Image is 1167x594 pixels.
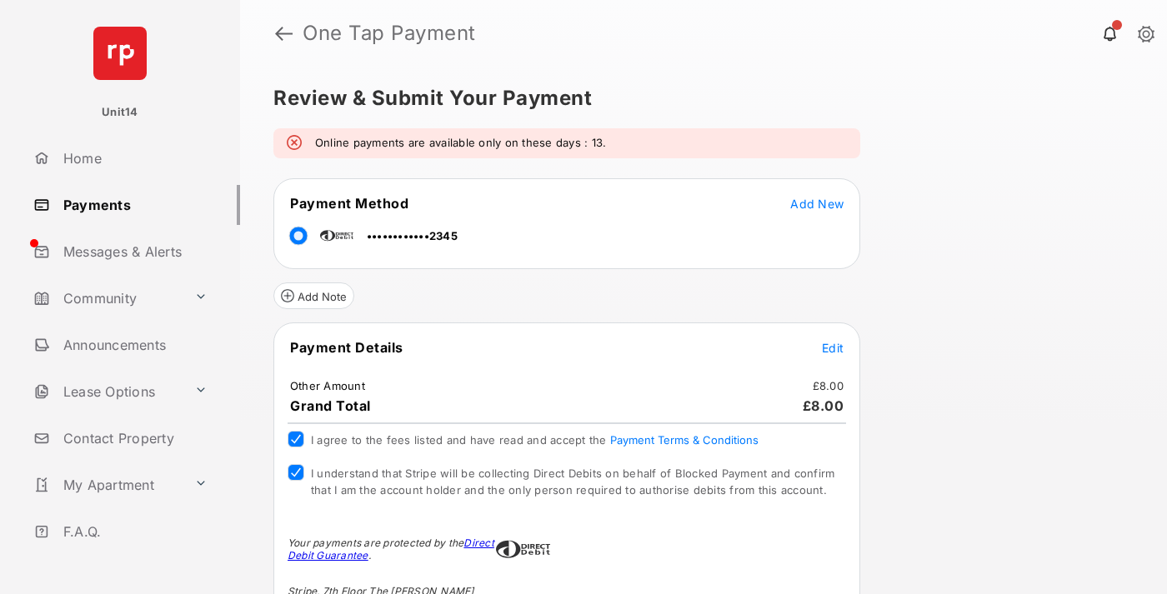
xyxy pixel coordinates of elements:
[610,433,759,447] button: I agree to the fees listed and have read and accept the
[290,195,408,212] span: Payment Method
[288,537,496,562] div: Your payments are protected by the .
[803,397,844,414] span: £8.00
[288,537,494,562] a: Direct Debit Guarantee
[27,372,188,412] a: Lease Options
[102,104,138,121] p: Unit14
[289,378,366,393] td: Other Amount
[27,185,240,225] a: Payments
[93,27,147,80] img: svg+xml;base64,PHN2ZyB4bWxucz0iaHR0cDovL3d3dy53My5vcmcvMjAwMC9zdmciIHdpZHRoPSI2NCIgaGVpZ2h0PSI2NC...
[311,433,759,447] span: I agree to the fees listed and have read and accept the
[273,282,354,309] button: Add Note
[27,325,240,365] a: Announcements
[27,465,188,505] a: My Apartment
[273,88,1120,108] h5: Review & Submit Your Payment
[822,341,844,355] span: Edit
[311,467,834,497] span: I understand that Stripe will be collecting Direct Debits on behalf of Blocked Payment and confir...
[367,229,458,242] span: ••••••••••••2345
[27,138,240,178] a: Home
[27,278,188,318] a: Community
[790,197,844,211] span: Add New
[27,418,240,458] a: Contact Property
[790,195,844,212] button: Add New
[315,135,606,152] em: Online payments are available only on these days : 13.
[812,378,844,393] td: £8.00
[27,232,240,272] a: Messages & Alerts
[303,23,476,43] strong: One Tap Payment
[290,339,403,356] span: Payment Details
[27,512,240,552] a: F.A.Q.
[822,339,844,356] button: Edit
[290,397,371,414] span: Grand Total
